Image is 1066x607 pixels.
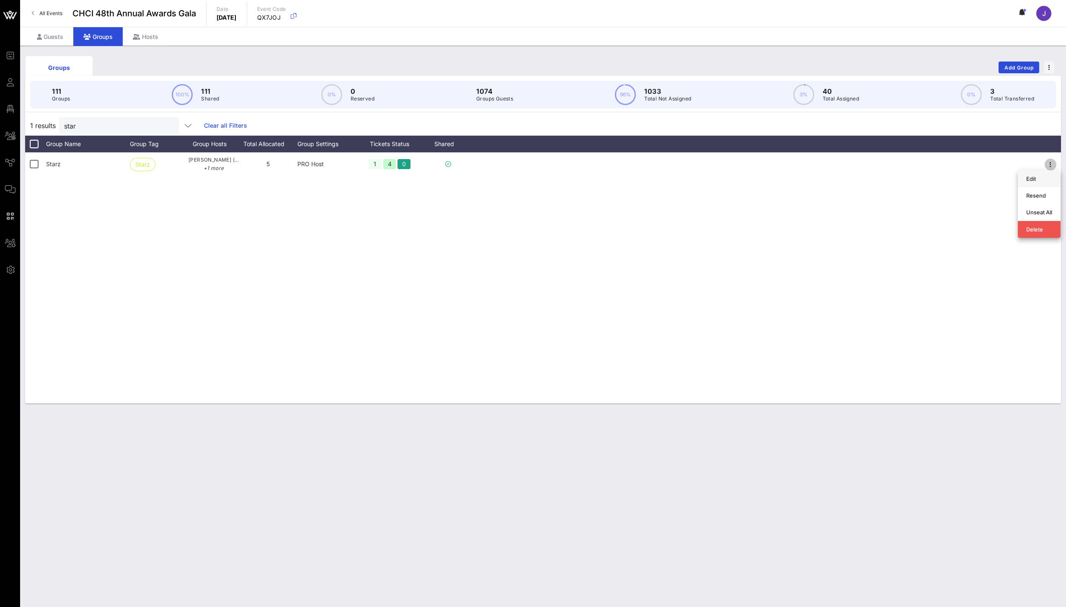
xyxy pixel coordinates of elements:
[217,13,237,22] p: [DATE]
[239,136,297,152] div: Total Allocated
[188,156,239,172] span: [PERSON_NAME] ([PERSON_NAME][EMAIL_ADDRESS][PERSON_NAME][DOMAIN_NAME])
[383,159,396,169] div: 4
[72,7,196,20] span: CHCI 48th Annual Awards Gala
[1026,209,1052,216] div: Unseat All
[297,152,356,176] div: PRO Host
[204,121,247,130] a: Clear all Filters
[369,159,382,169] div: 1
[188,136,239,152] div: Group Hosts
[201,95,219,103] p: Shared
[73,27,123,46] div: Groups
[423,136,473,152] div: Shared
[30,121,56,131] span: 1 results
[1026,175,1052,182] div: Edit
[823,86,860,96] p: 40
[1026,226,1052,233] div: Delete
[52,86,70,96] p: 111
[823,95,860,103] p: Total Assigned
[135,158,150,171] span: Starz
[217,5,237,13] p: Date
[297,136,356,152] div: Group Settings
[1004,64,1034,71] span: Add Group
[990,86,1034,96] p: 3
[351,86,374,96] p: 0
[990,95,1034,103] p: Total Transferred
[999,62,1039,73] button: Add Group
[644,86,691,96] p: 1033
[46,160,61,167] span: Starz
[1026,192,1052,199] div: Resend
[397,159,410,169] div: 0
[46,136,130,152] div: Group Name
[257,13,286,22] p: QX7JOJ
[130,136,188,152] div: Group Tag
[1036,6,1051,21] div: J
[27,27,73,46] div: Guests
[351,95,374,103] p: Reserved
[201,86,219,96] p: 111
[39,10,62,16] span: All Events
[266,160,270,167] span: 5
[27,7,67,20] a: All Events
[52,95,70,103] p: Groups
[476,86,513,96] p: 1074
[188,164,239,172] p: +1 more
[356,136,423,152] div: Tickets Status
[476,95,513,103] p: Groups Guests
[644,95,691,103] p: Total Not Assigned
[1042,9,1046,18] span: J
[123,27,168,46] div: Hosts
[257,5,286,13] p: Event Code
[32,63,86,72] div: Groups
